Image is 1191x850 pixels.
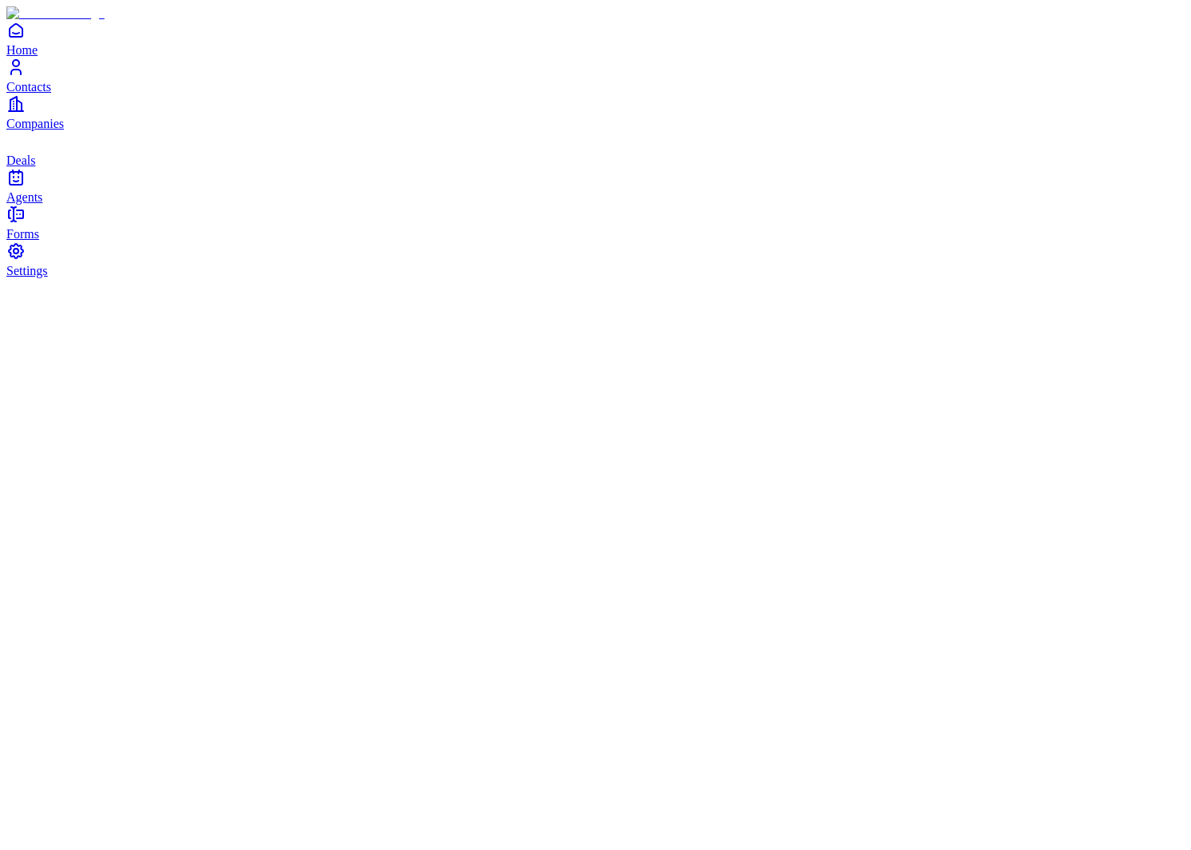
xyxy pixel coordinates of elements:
[6,131,1185,167] a: deals
[6,241,1185,277] a: Settings
[6,117,64,130] span: Companies
[6,80,51,94] span: Contacts
[6,43,38,57] span: Home
[6,21,1185,57] a: Home
[6,205,1185,241] a: Forms
[6,94,1185,130] a: Companies
[6,154,35,167] span: Deals
[6,6,105,21] img: Item Brain Logo
[6,168,1185,204] a: Agents
[6,190,42,204] span: Agents
[6,264,48,277] span: Settings
[6,58,1185,94] a: Contacts
[6,227,39,241] span: Forms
